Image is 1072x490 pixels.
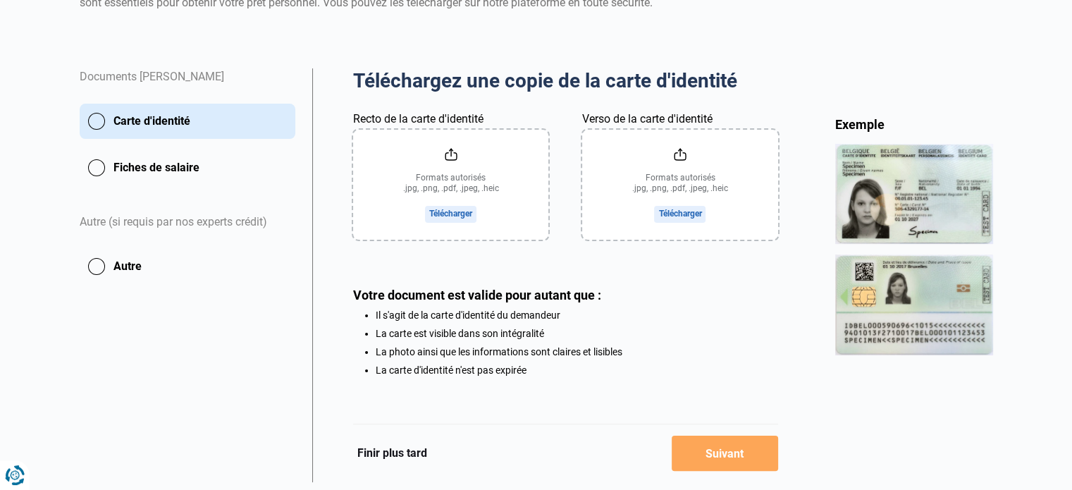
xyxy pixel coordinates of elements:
[353,111,483,128] label: Recto de la carte d'identité
[376,310,778,321] li: Il s'agit de la carte d'identité du demandeur
[376,328,778,339] li: La carte est visible dans son intégralité
[353,444,431,463] button: Finir plus tard
[80,150,295,185] button: Fiches de salaire
[376,365,778,376] li: La carte d'identité n'est pas expirée
[582,111,713,128] label: Verso de la carte d'identité
[672,436,778,471] button: Suivant
[80,68,295,104] div: Documents [PERSON_NAME]
[353,288,778,302] div: Votre document est valide pour autant que :
[80,197,295,249] div: Autre (si requis par nos experts crédit)
[835,116,993,133] div: Exemple
[835,144,993,355] img: idCard
[80,249,295,284] button: Autre
[353,68,778,94] h2: Téléchargez une copie de la carte d'identité
[376,346,778,357] li: La photo ainsi que les informations sont claires et lisibles
[80,104,295,139] button: Carte d'identité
